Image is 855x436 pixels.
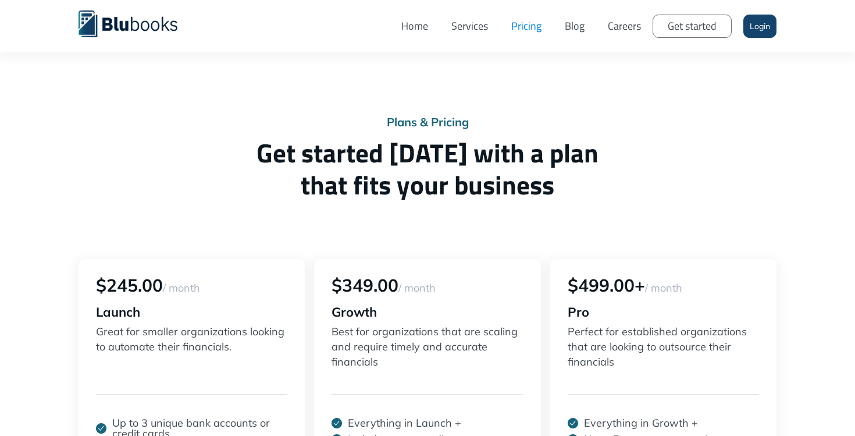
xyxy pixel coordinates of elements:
p: Great for smaller organizations looking to automate their financials. [96,324,287,371]
a: Pricing [500,9,553,44]
div: Launch [96,306,287,318]
p: Everything in Growth + [584,418,698,428]
div: Growth [332,306,523,318]
div: Pro [568,306,759,318]
p: Best for organizations that are scaling and require timely and accurate financials [332,324,523,371]
a: Home [390,9,440,44]
span: that fits your business [79,169,776,201]
div: Plans & Pricing [79,116,776,128]
p: Everything in Launch + [348,418,461,428]
a: Careers [596,9,653,44]
a: Blog [553,9,596,44]
span: / month [398,281,436,295]
a: Get started [653,15,732,38]
p: Perfect for established organizations that are looking to outsource their financials [568,324,759,371]
div: $499.00+ [568,277,759,294]
a: Login [743,15,776,38]
h1: Get started [DATE] with a plan [79,137,776,201]
div: $245.00 [96,277,287,294]
span: / month [645,281,682,295]
a: Services [440,9,500,44]
div: $349.00 [332,277,523,294]
span: / month [163,281,200,295]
